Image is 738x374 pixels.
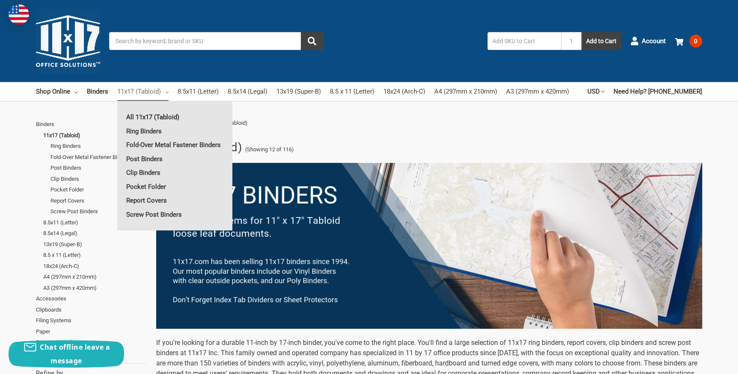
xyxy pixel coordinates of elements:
a: 11x17 (Tabloid) [43,130,147,141]
a: Paper [36,326,147,337]
a: 8.5x11 (Letter) [178,82,219,101]
a: Ring Binders [117,124,232,138]
a: Clipboards [36,304,147,315]
a: 18x24 (Arch-C) [43,261,147,272]
button: Chat offline leave a message [9,340,124,368]
span: Chat offline leave a message [40,342,110,365]
a: 8.5x14 (Legal) [43,228,147,239]
span: Account [642,36,666,46]
a: 11x17 (Tabloid) [117,82,169,101]
a: Fold-Over Metal Fastener Binders [117,138,232,152]
span: (Showing 12 of 116) [245,145,294,154]
a: Post Binders [117,152,232,166]
a: Clip Binders [50,174,147,185]
span: 0 [689,35,702,47]
a: Report Covers [117,194,232,207]
a: Screw Post Binders [50,206,147,217]
a: 13x19 (Super-B) [43,239,147,250]
a: Fold-Over Metal Fastener Binders [50,152,147,163]
input: Search by keyword, brand or SKU [109,32,323,50]
a: A4 (297mm x 210mm) [434,82,497,101]
a: Ring Binders [50,141,147,152]
a: 18x24 (Arch-C) [383,82,425,101]
img: binders-1-.png [156,163,702,328]
a: 13x19 (Super-B) [276,82,321,101]
a: Storage & Mailing [36,337,147,348]
a: Pocket Folder [50,184,147,195]
a: A3 (297mm x 420mm) [43,283,147,294]
a: 0 [675,30,702,52]
input: Add SKU to Cart [487,32,561,50]
a: 8.5x11 (Letter) [43,217,147,228]
a: All 11x17 (Tabloid) [117,110,232,124]
img: 11x17.com [36,9,100,73]
a: Filing Systems [36,315,147,326]
img: duty and tax information for United States [9,4,29,25]
a: Account [630,30,666,52]
a: Clip Binders [117,166,232,180]
a: USD [587,82,605,101]
a: Post Binders [50,162,147,174]
a: Screw Post Binders [117,208,232,221]
a: Binders [87,82,108,101]
a: 8.5 x 11 (Letter) [43,250,147,261]
a: A3 (297mm x 420mm) [506,82,569,101]
a: Pocket Folder [117,180,232,194]
a: 8.5 x 11 (Letter) [330,82,374,101]
a: Accessories [36,293,147,304]
a: Report Covers [50,195,147,206]
a: Binders [36,119,147,130]
a: Shop Online [36,82,78,101]
a: 8.5x14 (Legal) [228,82,267,101]
a: Need Help? [PHONE_NUMBER] [614,82,702,101]
button: Add to Cart [581,32,621,50]
a: A4 (297mm x 210mm) [43,271,147,283]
